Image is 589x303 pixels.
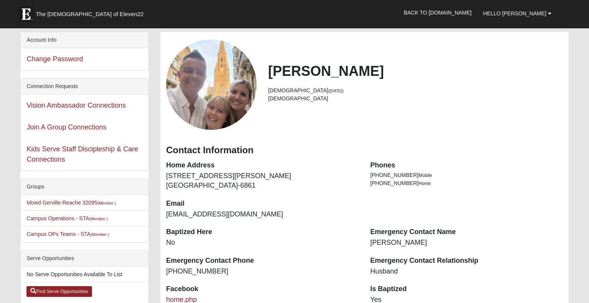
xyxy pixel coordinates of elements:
[370,256,563,266] dt: Emergency Contact Relationship
[26,145,138,163] a: Kids Serve Staff Discipleship & Care Connections
[21,251,148,267] div: Serve Opportunities
[166,171,359,191] dd: [STREET_ADDRESS][PERSON_NAME] [GEOGRAPHIC_DATA]-6861
[477,4,557,23] a: Hello [PERSON_NAME]
[166,238,359,248] dd: No
[370,238,563,248] dd: [PERSON_NAME]
[21,267,148,282] li: No Serve Opportunities Available To List
[21,79,148,95] div: Connection Requests
[370,227,563,237] dt: Emergency Contact Name
[26,55,83,63] a: Change Password
[26,200,116,206] a: Mixed Gerville-Reache 32095(Member )
[166,145,563,156] h3: Contact Information
[166,39,257,130] a: View Fullsize Photo
[166,161,359,170] dt: Home Address
[18,7,34,22] img: Eleven22 logo
[166,267,359,277] dd: [PHONE_NUMBER]
[370,171,563,179] li: [PHONE_NUMBER]
[418,181,431,186] span: Home
[26,102,126,109] a: Vision Ambassador Connections
[26,286,92,297] a: Find Serve Opportunities
[370,161,563,170] dt: Phones
[370,284,563,294] dt: Is Baptized
[15,3,168,22] a: The [DEMOGRAPHIC_DATA] of Eleven22
[90,232,109,237] small: (Member )
[21,179,148,195] div: Groups
[26,123,106,131] a: Join A Group Connections
[166,199,359,209] dt: Email
[418,173,432,178] span: Mobile
[89,216,108,221] small: (Member )
[398,3,477,22] a: Back to [DOMAIN_NAME]
[328,88,344,93] small: ([DATE])
[483,10,546,16] span: Hello [PERSON_NAME]
[97,201,116,205] small: (Member )
[26,215,108,221] a: Campus Operations - STA(Member )
[268,87,563,95] li: [DEMOGRAPHIC_DATA]
[36,10,143,18] span: The [DEMOGRAPHIC_DATA] of Eleven22
[268,95,563,103] li: [DEMOGRAPHIC_DATA]
[26,231,109,237] a: Campus OPs Teams - STA(Member )
[166,256,359,266] dt: Emergency Contact Phone
[268,63,563,79] h2: [PERSON_NAME]
[21,32,148,48] div: Account Info
[166,210,359,219] dd: [EMAIL_ADDRESS][DOMAIN_NAME]
[370,267,563,277] dd: Husband
[166,284,359,294] dt: Facebook
[166,227,359,237] dt: Baptized Here
[370,179,563,187] li: [PHONE_NUMBER]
